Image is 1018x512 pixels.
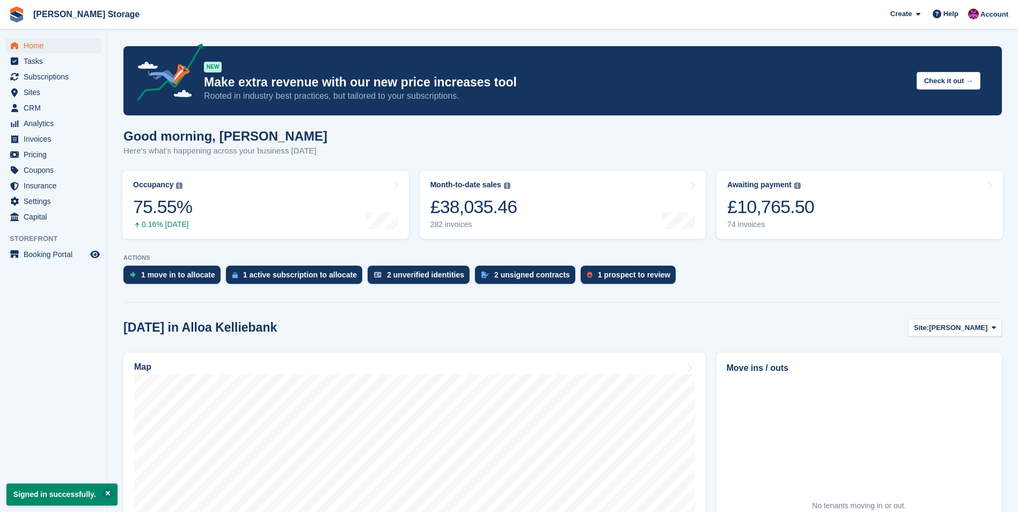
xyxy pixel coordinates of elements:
span: Coupons [24,163,88,178]
a: menu [5,100,101,115]
span: Capital [24,209,88,224]
img: prospect-51fa495bee0391a8d652442698ab0144808aea92771e9ea1ae160a38d050c398.svg [587,272,592,278]
div: 2 unverified identities [387,270,464,279]
span: Analytics [24,116,88,131]
span: Storefront [10,233,107,244]
a: 1 active subscription to allocate [226,266,368,289]
p: Signed in successfully. [6,484,118,506]
img: contract_signature_icon-13c848040528278c33f63329250d36e43548de30e8caae1d1a13099fd9432cc5.svg [481,272,489,278]
a: menu [5,194,101,209]
span: Insurance [24,178,88,193]
a: 1 prospect to review [581,266,681,289]
img: verify_identity-adf6edd0f0f0b5bbfe63781bf79b02c33cf7c696d77639b501bdc392416b5a36.svg [374,272,382,278]
span: Settings [24,194,88,209]
div: £10,765.50 [727,196,814,218]
a: menu [5,247,101,262]
a: menu [5,131,101,147]
span: Subscriptions [24,69,88,84]
a: Awaiting payment £10,765.50 74 invoices [716,171,1003,239]
div: 74 invoices [727,220,814,229]
div: 1 prospect to review [598,270,670,279]
span: Sites [24,85,88,100]
div: 0.16% [DATE] [133,220,192,229]
a: menu [5,116,101,131]
a: Occupancy 75.55% 0.16% [DATE] [122,171,409,239]
div: Month-to-date sales [430,180,501,189]
h2: Map [134,362,151,372]
span: Home [24,38,88,53]
img: stora-icon-8386f47178a22dfd0bd8f6a31ec36ba5ce8667c1dd55bd0f319d3a0aa187defe.svg [9,6,25,23]
div: No tenants moving in or out. [812,500,906,511]
img: active_subscription_to_allocate_icon-d502201f5373d7db506a760aba3b589e785aa758c864c3986d89f69b8ff3... [232,272,238,279]
div: Occupancy [133,180,173,189]
div: 1 active subscription to allocate [243,270,357,279]
img: Audra Whitelaw [968,9,979,19]
p: Make extra revenue with our new price increases tool [204,75,908,90]
span: Booking Portal [24,247,88,262]
a: [PERSON_NAME] Storage [29,5,144,23]
img: icon-info-grey-7440780725fd019a000dd9b08b2336e03edf1995a4989e88bcd33f0948082b44.svg [504,182,510,189]
span: Help [943,9,958,19]
img: move_ins_to_allocate_icon-fdf77a2bb77ea45bf5b3d319d69a93e2d87916cf1d5bf7949dd705db3b84f3ca.svg [130,272,136,278]
div: 75.55% [133,196,192,218]
a: menu [5,209,101,224]
button: Site: [PERSON_NAME] [908,319,1002,337]
span: Create [890,9,912,19]
a: menu [5,69,101,84]
span: Site: [914,323,929,333]
p: Rooted in industry best practices, but tailored to your subscriptions. [204,90,908,102]
span: Pricing [24,147,88,162]
a: menu [5,38,101,53]
a: menu [5,54,101,69]
span: Invoices [24,131,88,147]
img: icon-info-grey-7440780725fd019a000dd9b08b2336e03edf1995a4989e88bcd33f0948082b44.svg [794,182,801,189]
h2: [DATE] in Alloa Kelliebank [123,320,277,335]
h1: Good morning, [PERSON_NAME] [123,129,327,143]
button: Check it out → [917,72,980,90]
span: Account [980,9,1008,20]
span: CRM [24,100,88,115]
div: 2 unsigned contracts [494,270,570,279]
div: 1 move in to allocate [141,270,215,279]
a: 2 unverified identities [368,266,475,289]
span: [PERSON_NAME] [929,323,987,333]
a: menu [5,178,101,193]
div: Awaiting payment [727,180,792,189]
p: Here's what's happening across your business [DATE] [123,145,327,157]
a: menu [5,147,101,162]
img: icon-info-grey-7440780725fd019a000dd9b08b2336e03edf1995a4989e88bcd33f0948082b44.svg [176,182,182,189]
a: menu [5,85,101,100]
a: Preview store [89,248,101,261]
a: 2 unsigned contracts [475,266,581,289]
h2: Move ins / outs [727,362,992,375]
div: 282 invoices [430,220,517,229]
span: Tasks [24,54,88,69]
img: price-adjustments-announcement-icon-8257ccfd72463d97f412b2fc003d46551f7dbcb40ab6d574587a9cd5c0d94... [128,43,203,105]
div: £38,035.46 [430,196,517,218]
div: NEW [204,62,222,72]
a: 1 move in to allocate [123,266,226,289]
a: Month-to-date sales £38,035.46 282 invoices [420,171,706,239]
p: ACTIONS [123,254,1002,261]
a: menu [5,163,101,178]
